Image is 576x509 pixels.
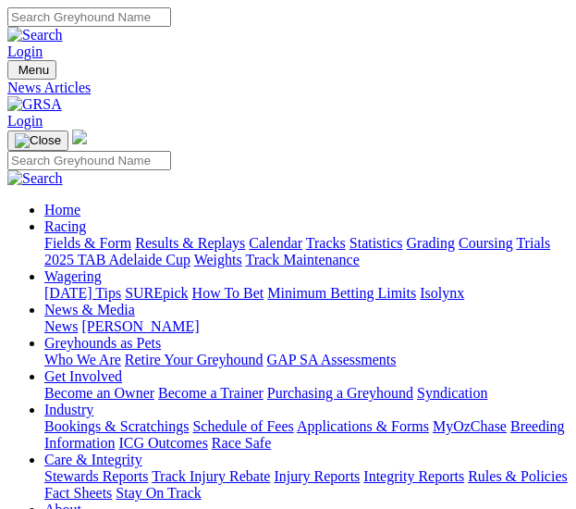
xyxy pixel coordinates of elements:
a: Become an Owner [44,385,154,401]
a: Syndication [417,385,487,401]
a: Login [7,43,43,59]
a: News [44,318,78,334]
a: Stewards Reports [44,468,148,484]
a: Home [44,202,80,217]
a: Get Involved [44,368,122,384]
a: Trials [516,235,550,251]
a: Integrity Reports [363,468,464,484]
a: Statistics [349,235,403,251]
a: Industry [44,402,93,417]
a: Greyhounds as Pets [44,335,161,351]
a: Weights [194,252,242,267]
div: Wagering [44,285,569,302]
a: Purchasing a Greyhound [267,385,413,401]
a: Who We Are [44,352,121,367]
a: ICG Outcomes [118,435,207,451]
button: Toggle navigation [7,130,68,151]
a: Track Maintenance [245,252,359,267]
a: MyOzChase [433,418,507,434]
img: Close [15,133,61,148]
a: Login [7,113,43,129]
a: Isolynx [420,285,464,301]
a: News Articles [7,80,569,96]
a: Results & Replays [135,235,245,251]
a: Injury Reports [274,468,360,484]
a: Track Injury Rebate [152,468,270,484]
a: GAP SA Assessments [267,352,397,367]
input: Search [7,151,171,170]
a: Become a Trainer [158,385,263,401]
img: logo-grsa-white.png [72,130,87,144]
a: Race Safe [212,435,271,451]
input: Search [7,7,171,27]
a: Stay On Track [116,485,201,501]
div: News & Media [44,318,569,335]
a: [DATE] Tips [44,285,121,301]
a: Fields & Form [44,235,131,251]
a: Calendar [249,235,302,251]
img: Search [7,170,63,187]
a: [PERSON_NAME] [81,318,199,334]
a: Care & Integrity [44,452,142,467]
div: Industry [44,418,569,452]
a: Applications & Forms [297,418,429,434]
div: Racing [44,235,569,268]
a: Fact Sheets [44,485,112,501]
a: Coursing [459,235,513,251]
a: Bookings & Scratchings [44,418,189,434]
a: Schedule of Fees [192,418,293,434]
div: Care & Integrity [44,468,569,502]
a: 2025 TAB Adelaide Cup [44,252,190,267]
img: Search [7,27,63,43]
a: Breeding Information [44,418,565,451]
span: Menu [18,63,49,77]
div: Get Involved [44,385,569,402]
a: SUREpick [125,285,188,301]
a: Grading [407,235,455,251]
button: Toggle navigation [7,60,56,80]
a: Tracks [306,235,346,251]
a: Wagering [44,268,102,284]
a: Rules & Policies [468,468,568,484]
a: Minimum Betting Limits [267,285,416,301]
div: Greyhounds as Pets [44,352,569,368]
a: News & Media [44,302,135,317]
img: GRSA [7,96,62,113]
a: Retire Your Greyhound [125,352,263,367]
a: How To Bet [192,285,264,301]
a: Racing [44,218,86,234]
